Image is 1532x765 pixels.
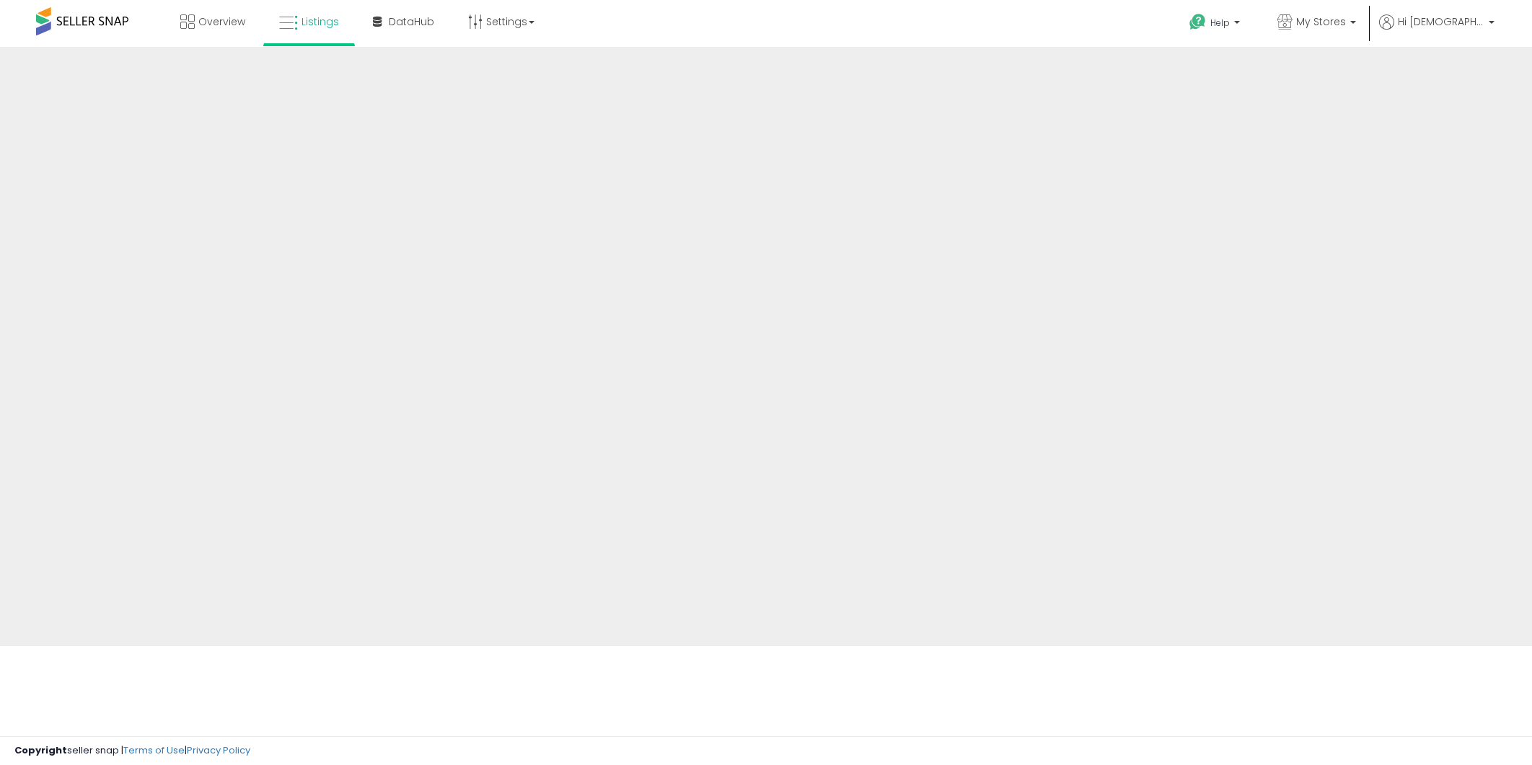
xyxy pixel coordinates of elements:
[1379,14,1494,47] a: Hi [DEMOGRAPHIC_DATA]
[1398,14,1484,29] span: Hi [DEMOGRAPHIC_DATA]
[1178,2,1254,47] a: Help
[301,14,339,29] span: Listings
[1189,13,1207,31] i: Get Help
[1296,14,1346,29] span: My Stores
[1210,17,1230,29] span: Help
[389,14,434,29] span: DataHub
[198,14,245,29] span: Overview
